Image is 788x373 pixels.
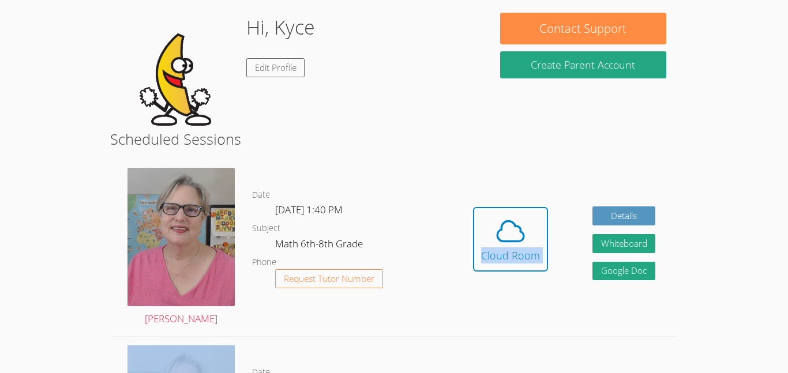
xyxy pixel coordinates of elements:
dd: Math 6th-8th Grade [275,236,365,255]
div: Cloud Room [481,247,540,263]
a: Edit Profile [246,58,305,77]
button: Contact Support [500,13,666,44]
button: Cloud Room [473,207,548,272]
img: avatar.png [127,168,235,306]
span: Request Tutor Number [284,274,374,283]
h2: Scheduled Sessions [110,128,678,150]
a: [PERSON_NAME] [127,168,235,327]
dt: Subject [252,221,280,236]
button: Request Tutor Number [275,269,383,288]
img: Animated-GIF-Banana.gif [122,13,237,128]
a: Details [592,206,656,225]
dt: Phone [252,255,276,270]
button: Create Parent Account [500,51,666,78]
button: Whiteboard [592,234,656,253]
dt: Date [252,188,270,202]
h1: Hi, Kyce [246,13,315,42]
a: Google Doc [592,262,656,281]
span: [DATE] 1:40 PM [275,203,343,216]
